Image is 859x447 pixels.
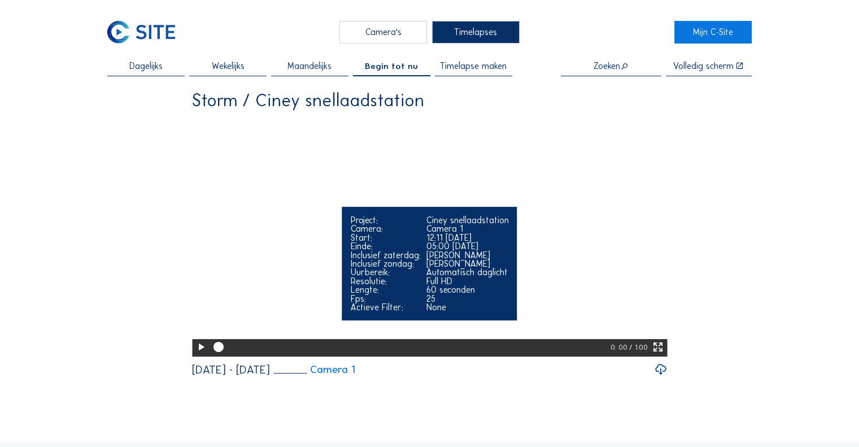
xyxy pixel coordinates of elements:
span: Maandelijks [287,62,332,70]
a: Mijn C-Site [674,21,752,44]
div: 12:11 [DATE] [426,233,508,242]
div: Start: [350,233,420,242]
div: / 1:00 [629,339,648,357]
img: C-SITE Logo [107,21,175,44]
div: Resolutie: [350,277,420,285]
div: Timelapses [432,21,520,44]
span: Timelapse maken [440,62,507,70]
div: Automatisch daglicht [426,268,508,276]
div: Inclusief zondag: [350,259,420,268]
span: Begin tot nu [365,62,418,70]
div: Fps: [350,294,420,303]
div: Project: [350,216,420,224]
div: [DATE] - [DATE] [192,364,270,375]
div: Lengte: [350,285,420,294]
div: Camera: [350,224,420,233]
div: Volledig scherm [673,62,734,70]
span: Dagelijks [129,62,163,70]
div: 05:00 [DATE] [426,242,508,250]
div: Camera 1 [426,224,508,233]
div: Actieve Filter: [350,303,420,311]
div: Full HD [426,277,508,285]
a: Camera 1 [273,364,355,375]
div: 0: 00 [611,339,629,357]
video: Your browser does not support the video tag. [192,118,667,355]
span: Wekelijks [211,62,244,70]
div: Camera's [339,21,427,44]
a: C-SITE Logo [107,21,185,44]
div: Storm / Ciney snellaadstation [192,92,424,110]
div: 60 seconden [426,285,508,294]
div: Einde: [350,242,420,250]
div: 25 [426,294,508,303]
div: [PERSON_NAME] [426,259,508,268]
div: Inclusief zaterdag: [350,251,420,259]
div: [PERSON_NAME] [426,251,508,259]
div: Uurbereik: [350,268,420,276]
div: None [426,303,508,311]
div: Ciney snellaadstation [426,216,508,224]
